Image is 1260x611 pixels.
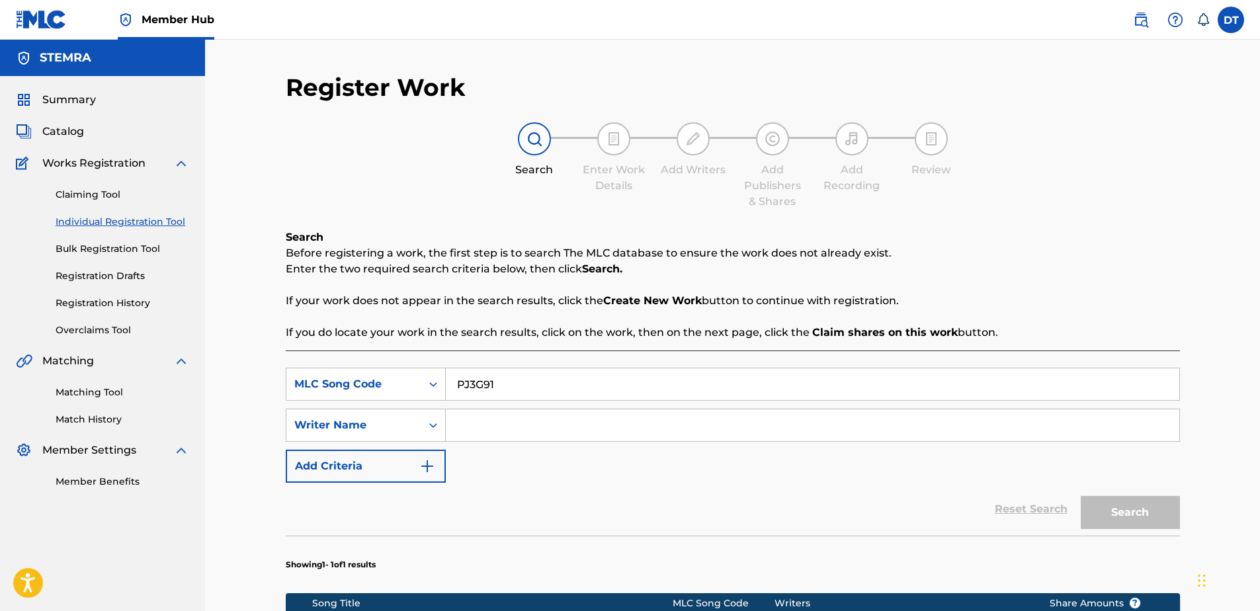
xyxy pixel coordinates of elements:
[56,188,189,202] a: Claiming Tool
[56,323,189,337] a: Overclaims Tool
[56,269,189,283] a: Registration Drafts
[286,559,376,571] p: Showing 1 - 1 of 1 results
[56,296,189,310] a: Registration History
[42,124,84,140] span: Catalog
[294,376,413,392] div: MLC Song Code
[1133,12,1149,28] img: search
[581,162,647,194] div: Enter Work Details
[286,293,1180,309] p: If your work does not appear in the search results, click the button to continue with registration.
[1223,403,1260,510] iframe: Resource Center
[1162,7,1189,33] div: Help
[16,155,33,171] img: Works Registration
[286,231,323,243] b: Search
[526,131,542,147] img: step indicator icon for Search
[40,50,91,65] h5: STEMRA
[56,475,189,489] a: Member Benefits
[42,442,136,458] span: Member Settings
[16,124,32,140] img: Catalog
[1167,12,1183,28] img: help
[173,442,189,458] img: expand
[286,325,1180,341] p: If you do locate your work in the search results, click on the work, then on the next page, click...
[42,353,94,369] span: Matching
[419,458,435,474] img: 9d2ae6d4665cec9f34b9.svg
[1197,13,1210,26] div: Notifications
[16,124,84,140] a: CatalogCatalog
[56,215,189,229] a: Individual Registration Tool
[56,242,189,256] a: Bulk Registration Tool
[603,294,702,307] strong: Create New Work
[660,162,726,178] div: Add Writers
[16,442,32,458] img: Member Settings
[844,131,860,147] img: step indicator icon for Add Recording
[42,155,146,171] span: Works Registration
[923,131,939,147] img: step indicator icon for Review
[606,131,622,147] img: step indicator icon for Enter Work Details
[1198,561,1206,600] div: Slepen
[286,368,1180,536] form: Search Form
[312,596,673,610] div: Song Title
[501,162,567,178] div: Search
[286,73,466,102] h2: Register Work
[1194,548,1260,611] iframe: Chat Widget
[739,162,806,210] div: Add Publishers & Shares
[16,92,96,108] a: SummarySummary
[582,263,622,275] strong: Search.
[142,12,214,27] span: Member Hub
[42,92,96,108] span: Summary
[819,162,885,194] div: Add Recording
[294,417,413,433] div: Writer Name
[1050,596,1141,610] span: Share Amounts
[673,596,775,610] div: MLC Song Code
[685,131,701,147] img: step indicator icon for Add Writers
[286,261,1180,277] p: Enter the two required search criteria below, then click
[898,162,964,178] div: Review
[118,12,134,28] img: Top Rightsholder
[56,386,189,399] a: Matching Tool
[812,326,958,339] strong: Claim shares on this work
[286,245,1180,261] p: Before registering a work, the first step is to search The MLC database to ensure the work does n...
[1194,548,1260,611] div: Chatwidget
[1130,598,1140,608] span: ?
[286,450,446,483] button: Add Criteria
[16,10,67,29] img: MLC Logo
[775,596,1029,610] div: Writers
[16,353,32,369] img: Matching
[173,353,189,369] img: expand
[173,155,189,171] img: expand
[1218,7,1244,33] div: User Menu
[16,50,32,66] img: Accounts
[56,413,189,427] a: Match History
[1128,7,1154,33] a: Public Search
[16,92,32,108] img: Summary
[765,131,780,147] img: step indicator icon for Add Publishers & Shares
